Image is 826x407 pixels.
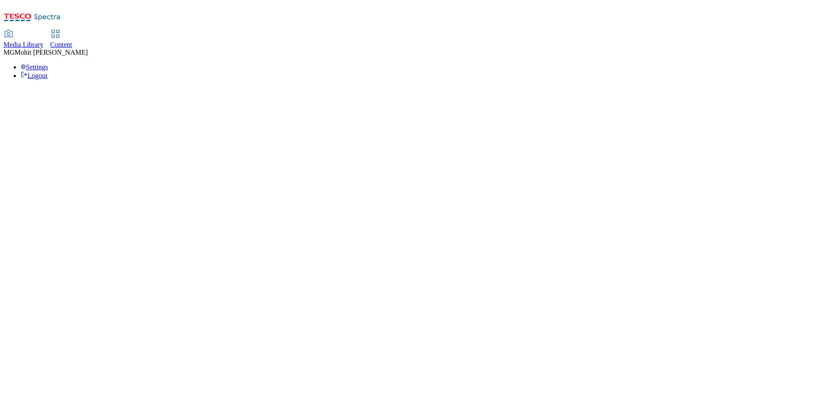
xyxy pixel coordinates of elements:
span: Mohit [PERSON_NAME] [15,49,88,56]
a: Content [50,31,72,49]
a: Logout [21,72,47,79]
span: Content [50,41,72,48]
a: Media Library [3,31,43,49]
span: MG [3,49,15,56]
span: Media Library [3,41,43,48]
a: Settings [21,63,48,71]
